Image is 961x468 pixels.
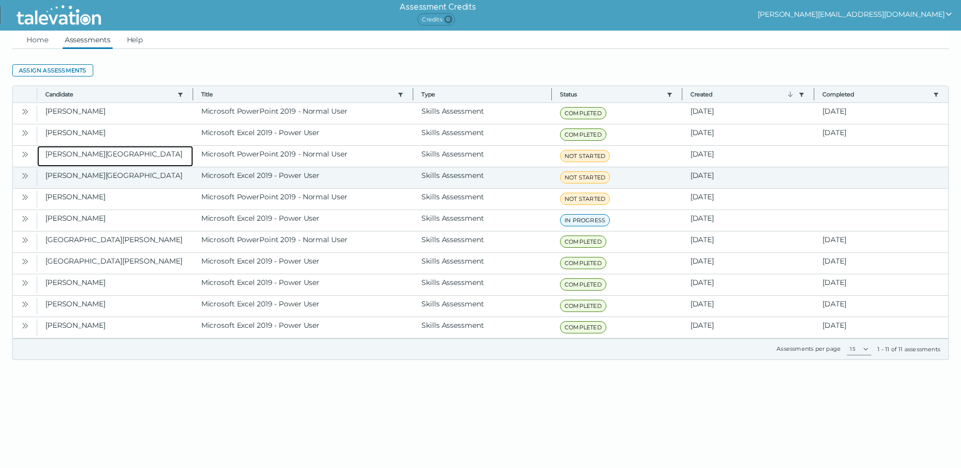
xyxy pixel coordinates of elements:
div: 1 - 11 of 11 assessments [877,345,940,353]
span: COMPLETED [560,107,606,119]
cds-icon: Open [21,172,29,180]
clr-dg-cell: [PERSON_NAME] [37,124,193,145]
button: Column resize handle [410,83,416,105]
clr-dg-cell: [GEOGRAPHIC_DATA][PERSON_NAME] [37,253,193,274]
button: Status [560,90,662,98]
a: Assessments [63,31,113,49]
clr-dg-cell: Microsoft Excel 2019 - Power User [193,274,414,295]
span: Credits [417,13,455,25]
clr-dg-cell: [DATE] [682,253,815,274]
clr-dg-cell: [PERSON_NAME] [37,210,193,231]
span: COMPLETED [560,257,606,269]
button: Open [19,191,31,203]
h6: Assessment Credits [399,1,475,13]
button: Open [19,298,31,310]
clr-dg-cell: Skills Assessment [413,146,552,167]
clr-dg-cell: Skills Assessment [413,103,552,124]
button: Open [19,105,31,117]
clr-dg-cell: Microsoft Excel 2019 - Power User [193,210,414,231]
clr-dg-cell: Skills Assessment [413,124,552,145]
span: COMPLETED [560,128,606,141]
clr-dg-cell: [PERSON_NAME] [37,317,193,338]
cds-icon: Open [21,300,29,308]
clr-dg-cell: [DATE] [814,274,948,295]
button: Open [19,212,31,224]
span: COMPLETED [560,278,606,291]
button: Column resize handle [811,83,817,105]
span: NOT STARTED [560,150,610,162]
clr-dg-cell: Microsoft PowerPoint 2019 - Normal User [193,103,414,124]
span: NOT STARTED [560,193,610,205]
button: Open [19,319,31,331]
clr-dg-cell: [DATE] [682,189,815,210]
button: Column resize handle [548,83,555,105]
cds-icon: Open [21,108,29,116]
span: COMPLETED [560,236,606,248]
clr-dg-cell: Microsoft PowerPoint 2019 - Normal User [193,146,414,167]
clr-dg-cell: [DATE] [682,146,815,167]
clr-dg-cell: [DATE] [814,253,948,274]
clr-dg-cell: [PERSON_NAME][GEOGRAPHIC_DATA] [37,167,193,188]
span: NOT STARTED [560,171,610,184]
clr-dg-cell: Microsoft Excel 2019 - Power User [193,253,414,274]
clr-dg-cell: [PERSON_NAME] [37,296,193,317]
span: COMPLETED [560,321,606,333]
clr-dg-cell: [PERSON_NAME][GEOGRAPHIC_DATA] [37,146,193,167]
clr-dg-cell: [DATE] [682,210,815,231]
clr-dg-cell: Skills Assessment [413,210,552,231]
button: Open [19,148,31,160]
clr-dg-cell: [GEOGRAPHIC_DATA][PERSON_NAME] [37,231,193,252]
clr-dg-cell: [PERSON_NAME] [37,103,193,124]
button: Completed [822,90,929,98]
a: Home [24,31,50,49]
clr-dg-cell: [DATE] [682,103,815,124]
clr-dg-cell: [DATE] [682,317,815,338]
button: Column resize handle [679,83,685,105]
button: Assign assessments [12,64,93,76]
clr-dg-cell: [PERSON_NAME] [37,274,193,295]
clr-dg-cell: Skills Assessment [413,231,552,252]
clr-dg-cell: [DATE] [814,296,948,317]
clr-dg-cell: [DATE] [814,103,948,124]
button: show user actions [758,8,953,20]
clr-dg-cell: Microsoft Excel 2019 - Power User [193,124,414,145]
button: Open [19,169,31,181]
cds-icon: Open [21,236,29,244]
clr-dg-cell: [DATE] [682,124,815,145]
cds-icon: Open [21,129,29,137]
clr-dg-cell: Microsoft Excel 2019 - Power User [193,167,414,188]
clr-dg-cell: Skills Assessment [413,167,552,188]
button: Created [690,90,795,98]
a: Help [125,31,145,49]
clr-dg-cell: [DATE] [682,167,815,188]
clr-dg-cell: Skills Assessment [413,317,552,338]
clr-dg-cell: Skills Assessment [413,274,552,295]
clr-dg-cell: Skills Assessment [413,253,552,274]
clr-dg-cell: Microsoft PowerPoint 2019 - Normal User [193,189,414,210]
button: Candidate [45,90,173,98]
cds-icon: Open [21,257,29,266]
button: Title [201,90,394,98]
span: Type [421,90,543,98]
button: Column resize handle [190,83,196,105]
clr-dg-cell: [DATE] [682,274,815,295]
cds-icon: Open [21,322,29,330]
button: Open [19,255,31,267]
button: Open [19,276,31,289]
clr-dg-cell: [DATE] [682,231,815,252]
cds-icon: Open [21,150,29,159]
span: IN PROGRESS [560,214,610,226]
button: Open [19,233,31,246]
button: Open [19,126,31,139]
label: Assessments per page [777,345,841,352]
clr-dg-cell: [DATE] [682,296,815,317]
img: Talevation_Logo_Transparent_white.png [12,3,105,28]
span: 0 [444,15,452,23]
clr-dg-cell: Microsoft Excel 2019 - Power User [193,296,414,317]
clr-dg-cell: [DATE] [814,317,948,338]
cds-icon: Open [21,215,29,223]
clr-dg-cell: Skills Assessment [413,296,552,317]
cds-icon: Open [21,279,29,287]
clr-dg-cell: [DATE] [814,231,948,252]
clr-dg-cell: Microsoft Excel 2019 - Power User [193,317,414,338]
